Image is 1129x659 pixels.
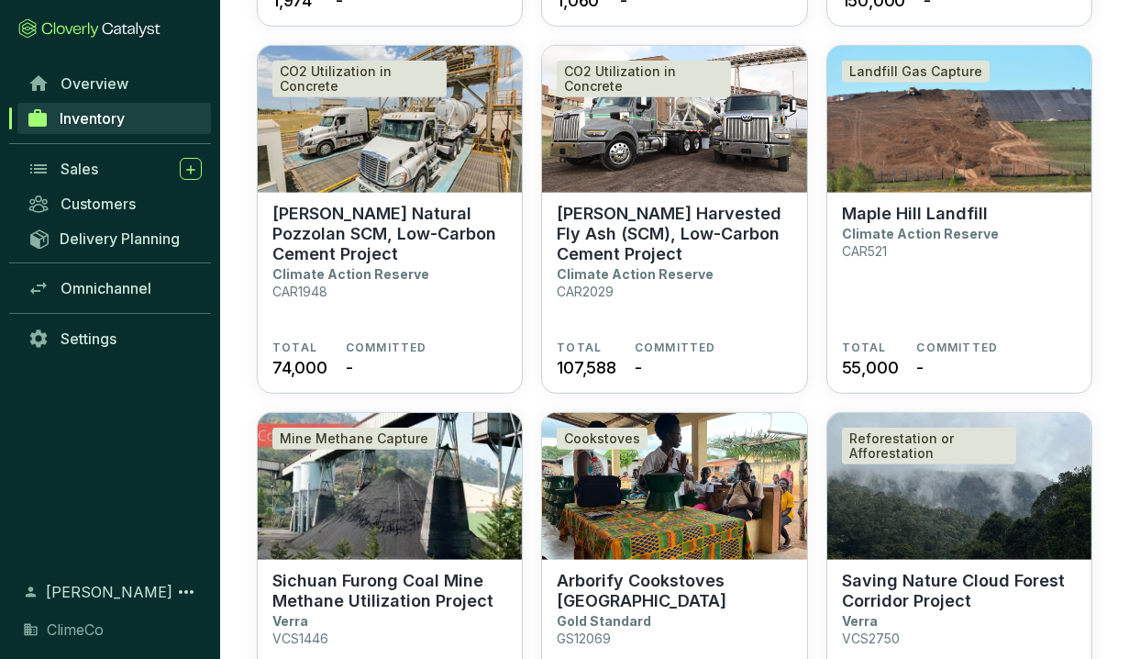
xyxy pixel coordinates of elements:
[272,204,507,264] p: [PERSON_NAME] Natural Pozzolan SCM, Low-Carbon Cement Project
[60,229,180,248] span: Delivery Planning
[557,631,611,646] p: GS12069
[272,571,507,611] p: Sichuan Furong Coal Mine Methane Utilization Project
[272,341,317,355] span: TOTAL
[842,61,990,83] div: Landfill Gas Capture
[47,619,104,641] span: ClimeCo
[61,279,151,297] span: Omnichannel
[557,266,714,282] p: Climate Action Reserve
[635,341,716,355] span: COMMITTED
[17,103,211,134] a: Inventory
[826,45,1092,394] a: Maple Hill LandfillLandfill Gas CaptureMaple Hill LandfillClimate Action ReserveCAR521TOTAL55,000...
[827,413,1091,560] img: Saving Nature Cloud Forest Corridor Project
[18,323,211,354] a: Settings
[18,68,211,99] a: Overview
[842,571,1077,611] p: Saving Nature Cloud Forest Corridor Project
[272,631,328,646] p: VCS1446
[827,46,1091,193] img: Maple Hill Landfill
[541,45,807,394] a: Bowen Harvested Fly Ash (SCM), Low-Carbon Cement ProjectCO2 Utilization in Concrete[PERSON_NAME] ...
[557,341,602,355] span: TOTAL
[18,188,211,219] a: Customers
[542,46,806,193] img: Bowen Harvested Fly Ash (SCM), Low-Carbon Cement Project
[18,223,211,253] a: Delivery Planning
[557,355,616,380] span: 107,588
[557,204,791,264] p: [PERSON_NAME] Harvested Fly Ash (SCM), Low-Carbon Cement Project
[257,45,523,394] a: Kirkland Natural Pozzolan SCM, Low-Carbon Cement ProjectCO2 Utilization in Concrete[PERSON_NAME] ...
[272,266,429,282] p: Climate Action Reserve
[258,46,522,193] img: Kirkland Natural Pozzolan SCM, Low-Carbon Cement Project
[46,581,172,603] span: [PERSON_NAME]
[557,613,651,629] p: Gold Standard
[272,61,447,97] div: CO2 Utilization in Concrete
[842,341,887,355] span: TOTAL
[842,355,899,380] span: 55,000
[272,355,327,380] span: 74,000
[18,273,211,304] a: Omnichannel
[258,413,522,560] img: Sichuan Furong Coal Mine Methane Utilization Project
[842,613,878,629] p: Verra
[542,413,806,560] img: Arborify Cookstoves Togo
[842,204,988,224] p: Maple Hill Landfill
[61,329,116,348] span: Settings
[557,284,614,299] p: CAR2029
[60,109,125,128] span: Inventory
[842,631,900,646] p: VCS2750
[557,571,791,611] p: Arborify Cookstoves [GEOGRAPHIC_DATA]
[272,428,436,450] div: Mine Methane Capture
[61,74,128,93] span: Overview
[61,195,136,213] span: Customers
[18,153,211,184] a: Sales
[346,355,353,380] span: -
[346,341,427,355] span: COMMITTED
[557,61,731,97] div: CO2 Utilization in Concrete
[635,355,642,380] span: -
[272,284,327,299] p: CAR1948
[557,428,648,450] div: Cookstoves
[842,226,999,241] p: Climate Action Reserve
[916,341,998,355] span: COMMITTED
[916,355,924,380] span: -
[272,613,308,629] p: Verra
[842,243,887,259] p: CAR521
[61,160,98,178] span: Sales
[842,428,1016,464] div: Reforestation or Afforestation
